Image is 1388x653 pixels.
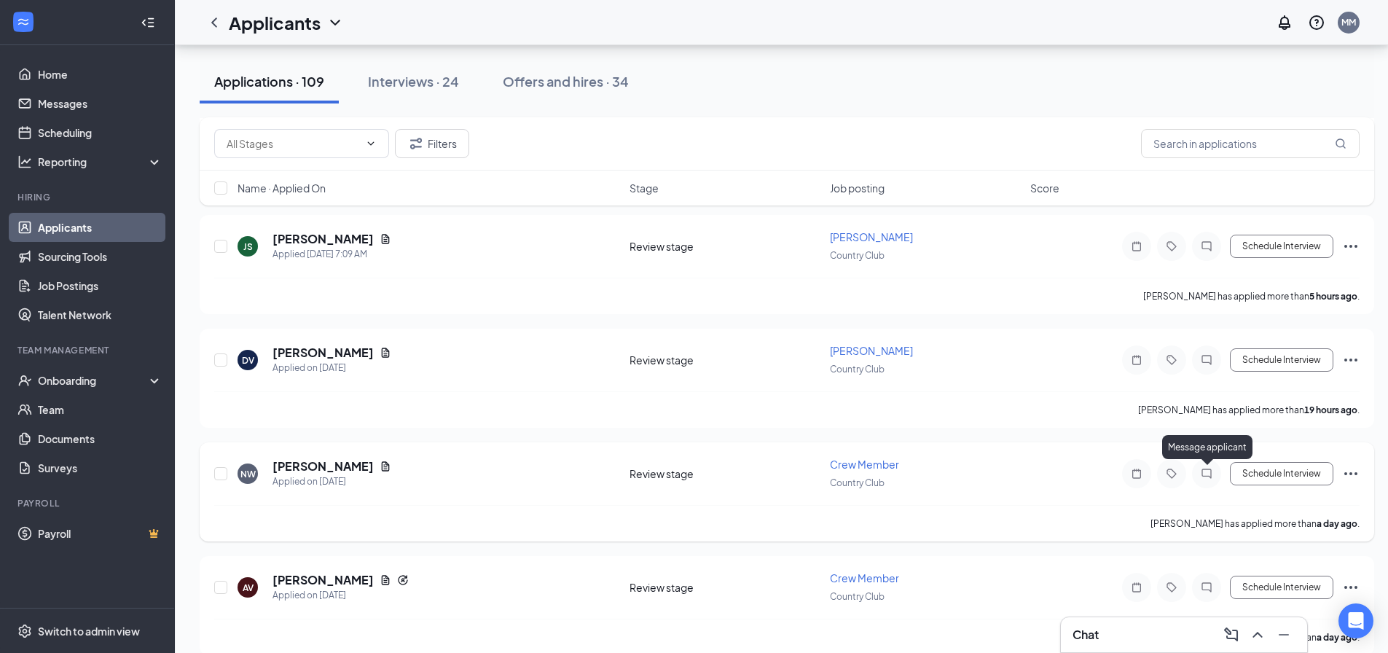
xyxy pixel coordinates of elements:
[368,72,459,90] div: Interviews · 24
[38,118,162,147] a: Scheduling
[1198,241,1215,252] svg: ChatInactive
[503,72,629,90] div: Offers and hires · 34
[830,230,913,243] span: [PERSON_NAME]
[830,591,885,602] span: Country Club
[272,345,374,361] h5: [PERSON_NAME]
[38,271,162,300] a: Job Postings
[1073,627,1099,643] h3: Chat
[38,60,162,89] a: Home
[238,181,326,195] span: Name · Applied On
[1317,632,1357,643] b: a day ago
[395,129,469,158] button: Filter Filters
[1163,241,1180,252] svg: Tag
[38,89,162,118] a: Messages
[630,353,821,367] div: Review stage
[272,572,374,588] h5: [PERSON_NAME]
[830,477,885,488] span: Country Club
[17,624,32,638] svg: Settings
[1304,404,1357,415] b: 19 hours ago
[830,181,885,195] span: Job posting
[272,247,391,262] div: Applied [DATE] 7:09 AM
[1246,623,1269,646] button: ChevronUp
[272,474,391,489] div: Applied on [DATE]
[1163,468,1180,480] svg: Tag
[272,588,409,603] div: Applied on [DATE]
[1128,354,1145,366] svg: Note
[1230,235,1333,258] button: Schedule Interview
[272,458,374,474] h5: [PERSON_NAME]
[243,582,254,594] div: AV
[380,233,391,245] svg: Document
[1342,579,1360,596] svg: Ellipses
[1128,241,1145,252] svg: Note
[630,580,821,595] div: Review stage
[1150,517,1360,530] p: [PERSON_NAME] has applied more than .
[380,347,391,359] svg: Document
[380,574,391,586] svg: Document
[1342,238,1360,255] svg: Ellipses
[38,242,162,271] a: Sourcing Tools
[38,453,162,482] a: Surveys
[1335,138,1346,149] svg: MagnifyingGlass
[380,461,391,472] svg: Document
[214,72,324,90] div: Applications · 109
[830,250,885,261] span: Country Club
[397,574,409,586] svg: Reapply
[17,155,32,169] svg: Analysis
[1249,626,1266,644] svg: ChevronUp
[1141,129,1360,158] input: Search in applications
[1128,468,1145,480] svg: Note
[38,424,162,453] a: Documents
[1342,465,1360,482] svg: Ellipses
[830,458,899,471] span: Crew Member
[630,466,821,481] div: Review stage
[17,497,160,509] div: Payroll
[830,571,899,584] span: Crew Member
[243,241,253,253] div: JS
[365,138,377,149] svg: ChevronDown
[272,231,374,247] h5: [PERSON_NAME]
[1308,14,1325,31] svg: QuestionInfo
[630,239,821,254] div: Review stage
[1338,603,1373,638] div: Open Intercom Messenger
[1162,435,1252,459] div: Message applicant
[1309,291,1357,302] b: 5 hours ago
[272,361,391,375] div: Applied on [DATE]
[38,624,140,638] div: Switch to admin view
[1198,582,1215,593] svg: ChatInactive
[17,373,32,388] svg: UserCheck
[38,213,162,242] a: Applicants
[1341,16,1356,28] div: MM
[227,136,359,152] input: All Stages
[1163,582,1180,593] svg: Tag
[16,15,31,29] svg: WorkstreamLogo
[1276,14,1293,31] svg: Notifications
[1230,462,1333,485] button: Schedule Interview
[229,10,321,35] h1: Applicants
[1198,354,1215,366] svg: ChatInactive
[1223,626,1240,644] svg: ComposeMessage
[38,373,150,388] div: Onboarding
[1272,623,1295,646] button: Minimize
[240,468,256,480] div: NW
[141,15,155,30] svg: Collapse
[1342,351,1360,369] svg: Ellipses
[407,135,425,152] svg: Filter
[1163,354,1180,366] svg: Tag
[17,191,160,203] div: Hiring
[1143,290,1360,302] p: [PERSON_NAME] has applied more than .
[1220,623,1243,646] button: ComposeMessage
[1317,518,1357,529] b: a day ago
[326,14,344,31] svg: ChevronDown
[242,354,254,367] div: DV
[1138,404,1360,416] p: [PERSON_NAME] has applied more than .
[1128,582,1145,593] svg: Note
[1230,348,1333,372] button: Schedule Interview
[830,364,885,375] span: Country Club
[1030,181,1059,195] span: Score
[38,300,162,329] a: Talent Network
[205,14,223,31] svg: ChevronLeft
[1275,626,1293,644] svg: Minimize
[38,155,163,169] div: Reporting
